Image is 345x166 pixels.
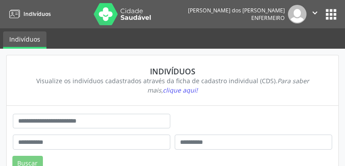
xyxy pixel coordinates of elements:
div: Indivíduos [19,66,326,76]
div: Visualize os indivíduos cadastrados através da ficha de cadastro individual (CDS). [19,76,326,95]
a: Indivíduos [3,31,46,49]
img: img [288,5,307,23]
span: clique aqui! [163,86,198,94]
span: Indivíduos [23,10,51,18]
button:  [307,5,323,23]
a: Indivíduos [6,7,51,21]
i:  [310,8,320,18]
i: Para saber mais, [147,77,309,94]
span: Enfermeiro [251,14,285,22]
button: apps [323,7,339,22]
div: [PERSON_NAME] dos [PERSON_NAME] [188,7,285,14]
